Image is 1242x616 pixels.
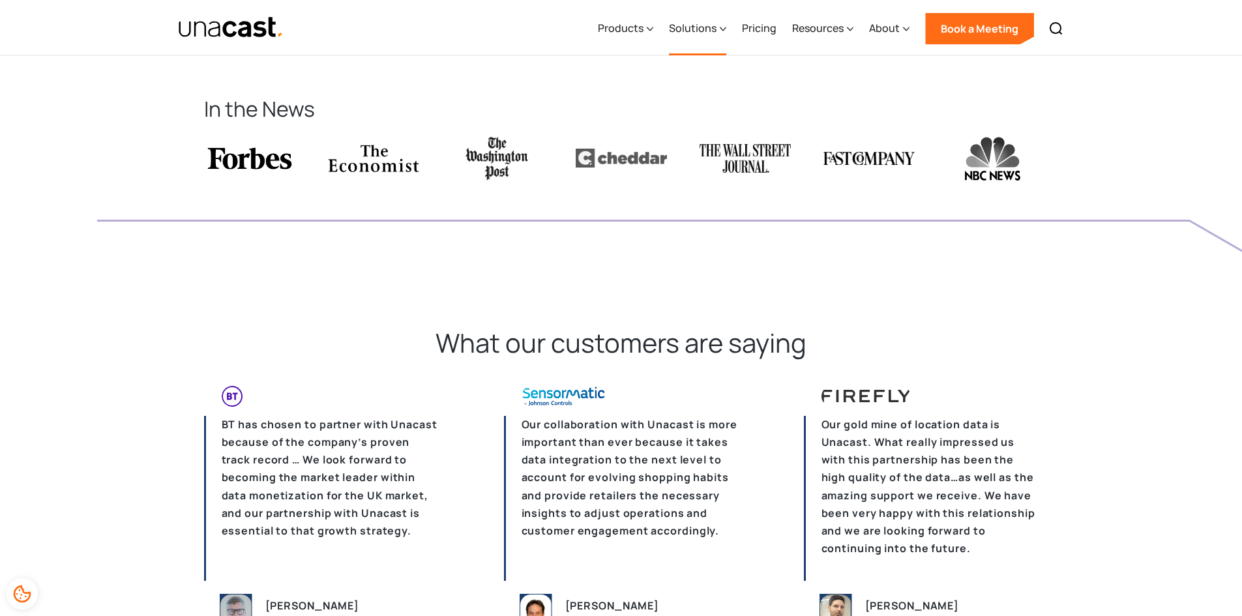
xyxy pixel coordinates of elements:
div: [PERSON_NAME] [865,597,959,615]
div: Solutions [669,2,726,55]
div: Solutions [669,20,717,36]
p: BT has chosen to partner with Unacast because of the company’s proven track record … We look forw... [204,416,439,581]
div: Cookie Preferences [7,578,38,609]
a: Book a Meeting [925,13,1034,44]
img: Cheddar logo [576,136,667,181]
a: Pricing [742,2,776,55]
div: Resources [792,20,844,36]
div: [PERSON_NAME] [565,597,659,615]
div: [PERSON_NAME] [265,597,359,615]
img: company logo [522,386,611,407]
img: Reuters logo [452,136,543,181]
div: About [869,20,900,36]
p: Our collaboration with Unacast is more important than ever because it takes data integration to t... [504,416,739,581]
img: Search icon [1048,21,1064,37]
img: company logo [821,386,911,407]
div: About [869,2,909,55]
img: company logo [222,386,311,407]
img: The Economist logo [328,136,419,181]
div: Resources [792,2,853,55]
div: Products [598,20,643,36]
img: FastCompany logo [823,136,915,181]
p: Our gold mine of location data is Unacast. What really impressed us with this partnership has bee... [804,416,1039,581]
img: NBC News [947,136,1039,181]
img: Unacast text logo [178,16,284,39]
h2: In the News [204,95,1039,123]
a: home [178,16,284,39]
div: Products [598,2,653,55]
h2: What our customers are saying [204,326,1039,360]
img: Forbes logo [204,136,295,181]
img: WSJ logo [700,136,791,181]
